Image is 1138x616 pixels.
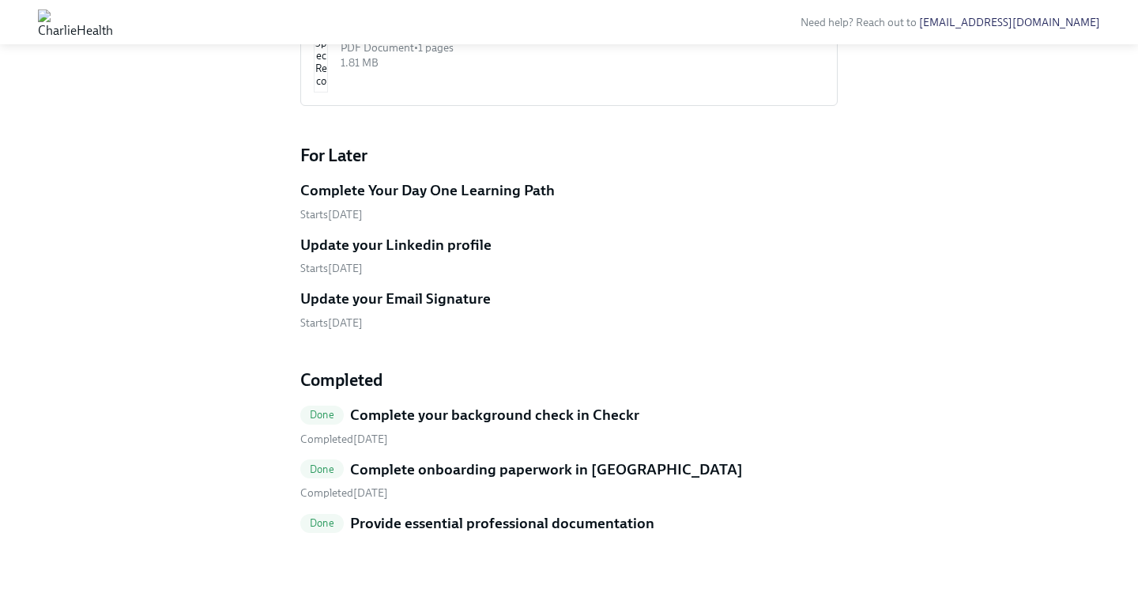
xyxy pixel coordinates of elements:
[300,433,388,446] span: Tuesday, October 7th 2025, 6:40 pm
[300,262,363,275] span: Monday, October 13th 2025, 10:00 am
[300,459,838,501] a: DoneComplete onboarding paperwork in [GEOGRAPHIC_DATA] Completed[DATE]
[300,235,838,277] a: Update your Linkedin profileStarts[DATE]
[350,459,743,480] h5: Complete onboarding paperwork in [GEOGRAPHIC_DATA]
[300,405,838,447] a: DoneComplete your background check in Checkr Completed[DATE]
[300,289,838,331] a: Update your Email SignatureStarts[DATE]
[300,517,344,529] span: Done
[300,463,344,475] span: Done
[919,16,1100,29] a: [EMAIL_ADDRESS][DOMAIN_NAME]
[300,409,344,421] span: Done
[300,289,491,309] h5: Update your Email Signature
[341,40,824,55] div: PDF Document • 1 pages
[300,513,838,540] a: DoneProvide essential professional documentation
[300,235,492,255] h5: Update your Linkedin profile
[300,316,363,330] span: Monday, October 13th 2025, 10:00 am
[300,144,838,168] h4: For Later
[350,405,639,425] h5: Complete your background check in Checkr
[300,180,838,222] a: Complete Your Day One Learning PathStarts[DATE]
[300,180,555,201] h5: Complete Your Day One Learning Path
[300,368,838,392] h4: Completed
[801,16,1100,29] span: Need help? Reach out to
[38,9,113,35] img: CharlieHealth
[341,55,824,70] div: 1.81 MB
[300,208,363,221] span: Monday, October 13th 2025, 10:00 am
[300,486,388,500] span: Tuesday, October 7th 2025, 6:40 pm
[350,513,654,534] h5: Provide essential professional documentation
